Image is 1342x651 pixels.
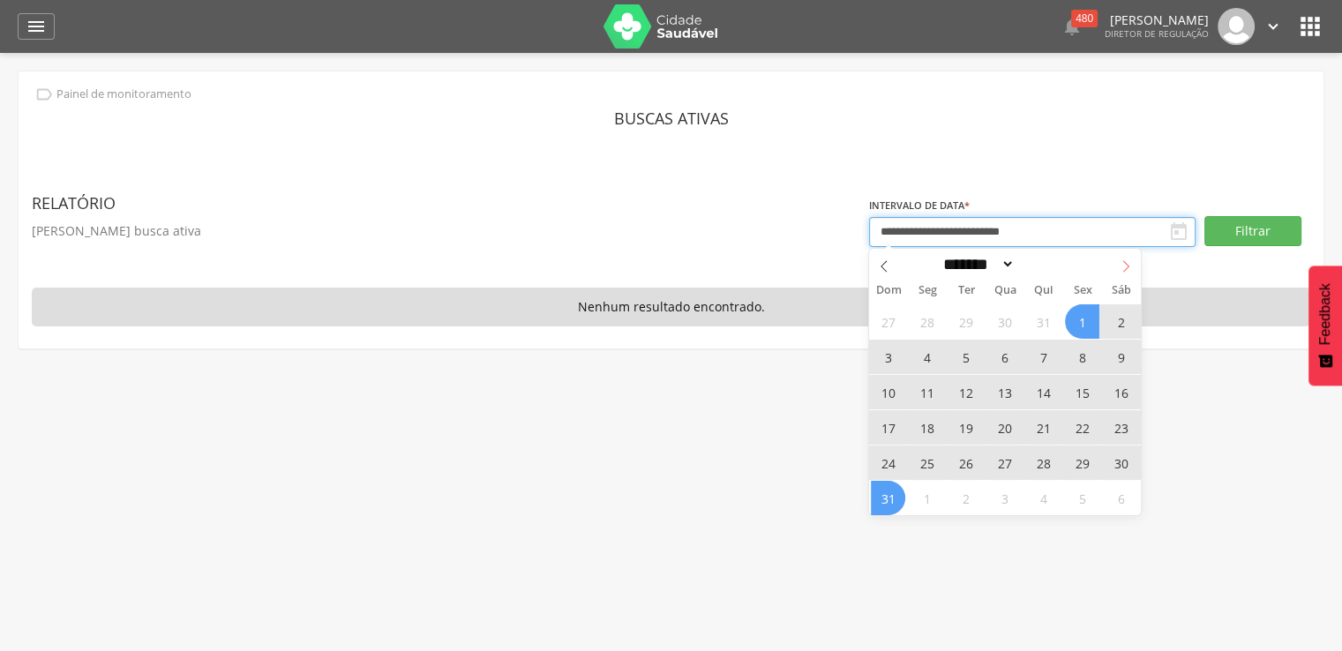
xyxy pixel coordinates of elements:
span: Dom [869,285,908,296]
span: Agosto 26, 2025 [948,445,983,480]
span: Agosto 31, 2025 [871,481,905,515]
span: Julho 27, 2025 [871,304,905,339]
i:  [1168,221,1189,243]
i:  [34,85,54,104]
span: Agosto 10, 2025 [871,375,905,409]
span: Qua [986,285,1024,296]
input: Year [1015,255,1073,273]
span: Agosto 28, 2025 [1026,445,1061,480]
span: Sex [1063,285,1102,296]
i:  [26,16,47,37]
span: Agosto 4, 2025 [910,340,944,374]
label: Intervalo de data [869,198,970,213]
button: Filtrar [1204,216,1301,246]
span: Agosto 24, 2025 [871,445,905,480]
p: Painel de monitoramento [56,87,191,101]
span: Setembro 1, 2025 [910,481,944,515]
span: Agosto 27, 2025 [987,445,1022,480]
p: [PERSON_NAME] busca ativa [32,219,869,243]
span: Agosto 1, 2025 [1065,304,1099,339]
p: Nenhum resultado encontrado. [32,288,1310,326]
span: Agosto 25, 2025 [910,445,944,480]
span: Agosto 21, 2025 [1026,410,1061,445]
span: Agosto 30, 2025 [1104,445,1138,480]
span: Agosto 20, 2025 [987,410,1022,445]
span: Agosto 7, 2025 [1026,340,1061,374]
i:  [1296,12,1324,41]
span: Agosto 16, 2025 [1104,375,1138,409]
span: Ter [947,285,986,296]
span: Agosto 18, 2025 [910,410,944,445]
span: Feedback [1317,283,1333,345]
span: Agosto 13, 2025 [987,375,1022,409]
header: Relatório [32,187,869,219]
span: Agosto 12, 2025 [948,375,983,409]
span: Setembro 5, 2025 [1065,481,1099,515]
span: Agosto 8, 2025 [1065,340,1099,374]
span: Diretor de regulação [1105,27,1209,40]
span: Agosto 17, 2025 [871,410,905,445]
header: Buscas ativas [32,102,1310,134]
span: Agosto 9, 2025 [1104,340,1138,374]
span: Julho 30, 2025 [987,304,1022,339]
span: Agosto 23, 2025 [1104,410,1138,445]
div: 480 [1071,10,1098,27]
button: Feedback - Mostrar pesquisa [1308,266,1342,385]
span: Agosto 22, 2025 [1065,410,1099,445]
span: Setembro 6, 2025 [1104,481,1138,515]
span: Setembro 2, 2025 [948,481,983,515]
p: [PERSON_NAME] [1105,14,1209,26]
a:  480 [1061,8,1083,45]
select: Month [937,255,1015,273]
span: Sáb [1102,285,1141,296]
span: Setembro 3, 2025 [987,481,1022,515]
span: Agosto 15, 2025 [1065,375,1099,409]
span: Agosto 3, 2025 [871,340,905,374]
span: Seg [908,285,947,296]
span: Qui [1024,285,1063,296]
i:  [1061,16,1083,37]
span: Julho 29, 2025 [948,304,983,339]
span: Setembro 4, 2025 [1026,481,1061,515]
span: Julho 31, 2025 [1026,304,1061,339]
span: Agosto 14, 2025 [1026,375,1061,409]
span: Agosto 19, 2025 [948,410,983,445]
span: Agosto 5, 2025 [948,340,983,374]
a:  [18,13,55,40]
span: Agosto 11, 2025 [910,375,944,409]
a:  [1263,8,1283,45]
span: Agosto 29, 2025 [1065,445,1099,480]
i:  [1263,17,1283,36]
span: Agosto 2, 2025 [1104,304,1138,339]
span: Agosto 6, 2025 [987,340,1022,374]
span: Julho 28, 2025 [910,304,944,339]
